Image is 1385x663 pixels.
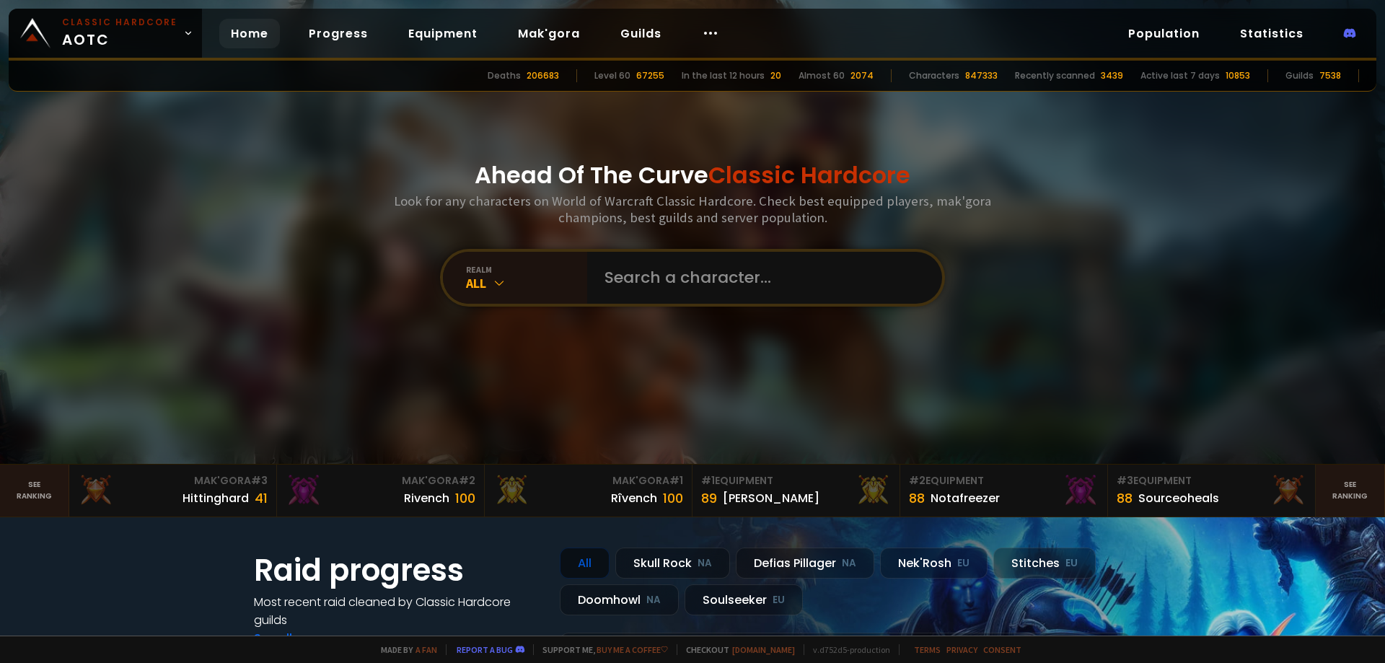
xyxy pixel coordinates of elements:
a: Home [219,19,280,48]
div: Deaths [488,69,521,82]
a: Buy me a coffee [597,644,668,655]
span: Made by [372,644,437,655]
div: Soulseeker [685,584,803,615]
a: [DOMAIN_NAME] [732,644,795,655]
a: Population [1117,19,1211,48]
div: 89 [701,488,717,508]
span: AOTC [62,16,177,51]
div: Equipment [1117,473,1306,488]
div: 847333 [965,69,998,82]
div: Equipment [701,473,891,488]
div: Rîvench [611,489,657,507]
span: Support me, [533,644,668,655]
div: All [560,548,610,579]
div: 206683 [527,69,559,82]
div: All [466,275,587,291]
a: Guilds [609,19,673,48]
div: Mak'Gora [286,473,475,488]
h1: Raid progress [254,548,542,593]
a: #2Equipment88Notafreezer [900,465,1108,517]
div: Stitches [993,548,1096,579]
a: Privacy [946,644,977,655]
a: Progress [297,19,379,48]
h4: Most recent raid cleaned by Classic Hardcore guilds [254,593,542,629]
small: Classic Hardcore [62,16,177,29]
span: v. d752d5 - production [804,644,890,655]
div: Notafreezer [931,489,1000,507]
a: Mak'Gora#3Hittinghard41 [69,465,277,517]
a: Mak'Gora#1Rîvench100 [485,465,692,517]
a: Report a bug [457,644,513,655]
div: Equipment [909,473,1099,488]
span: # 1 [669,473,683,488]
small: EU [957,556,969,571]
div: 41 [255,488,268,508]
span: # 2 [909,473,925,488]
span: Checkout [677,644,795,655]
div: Doomhowl [560,584,679,615]
div: 100 [663,488,683,508]
div: Recently scanned [1015,69,1095,82]
span: Classic Hardcore [708,159,910,191]
small: NA [842,556,856,571]
div: Guilds [1285,69,1314,82]
a: #1Equipment89[PERSON_NAME] [692,465,900,517]
div: 20 [770,69,781,82]
span: # 1 [701,473,715,488]
input: Search a character... [596,252,925,304]
small: NA [646,593,661,607]
span: # 3 [251,473,268,488]
div: Hittinghard [183,489,249,507]
a: Mak'gora [506,19,592,48]
div: 88 [909,488,925,508]
a: See all progress [254,630,348,646]
div: Level 60 [594,69,630,82]
div: 100 [455,488,475,508]
div: 67255 [636,69,664,82]
h1: Ahead Of The Curve [475,158,910,193]
div: In the last 12 hours [682,69,765,82]
a: Classic HardcoreAOTC [9,9,202,58]
div: Characters [909,69,959,82]
div: Nek'Rosh [880,548,988,579]
a: Seeranking [1316,465,1385,517]
div: 2074 [850,69,874,82]
div: 7538 [1319,69,1341,82]
div: 3439 [1101,69,1123,82]
a: a fan [415,644,437,655]
span: # 3 [1117,473,1133,488]
div: Sourceoheals [1138,489,1219,507]
div: 88 [1117,488,1133,508]
a: Equipment [397,19,489,48]
span: # 2 [459,473,475,488]
div: Almost 60 [799,69,845,82]
div: [PERSON_NAME] [723,489,819,507]
div: Active last 7 days [1140,69,1220,82]
small: EU [1065,556,1078,571]
div: Defias Pillager [736,548,874,579]
div: Skull Rock [615,548,730,579]
h3: Look for any characters on World of Warcraft Classic Hardcore. Check best equipped players, mak'g... [388,193,997,226]
a: Consent [983,644,1021,655]
div: Mak'Gora [493,473,683,488]
a: #3Equipment88Sourceoheals [1108,465,1316,517]
small: NA [698,556,712,571]
div: 10853 [1226,69,1250,82]
div: realm [466,264,587,275]
a: Mak'Gora#2Rivench100 [277,465,485,517]
div: Rivench [404,489,449,507]
div: Mak'Gora [78,473,268,488]
a: Terms [914,644,941,655]
a: Statistics [1228,19,1315,48]
small: EU [773,593,785,607]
